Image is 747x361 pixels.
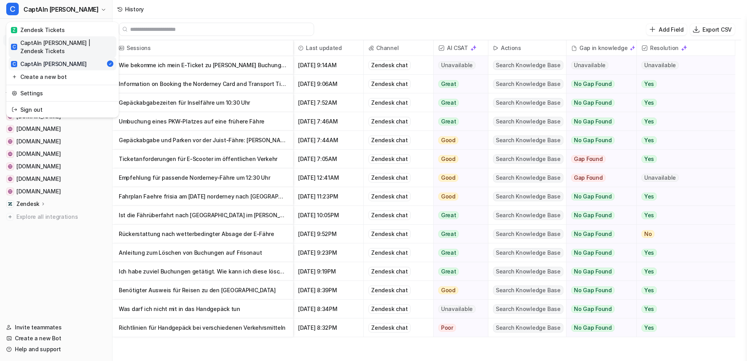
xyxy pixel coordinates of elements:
span: C [11,44,17,50]
div: CaptAIn [PERSON_NAME] | Zendesk Tickets [11,39,114,55]
div: CaptAIn [PERSON_NAME] [11,60,87,68]
a: Settings [9,87,116,100]
span: C [11,61,17,67]
span: CaptAIn [PERSON_NAME] [23,4,99,15]
span: C [6,3,19,15]
a: Create a new bot [9,70,116,83]
img: reset [12,73,17,81]
div: Zendesk Tickets [11,26,65,34]
span: Z [11,27,17,33]
div: CCaptAIn [PERSON_NAME] [6,22,119,118]
a: Sign out [9,103,116,116]
img: reset [12,89,17,97]
img: reset [12,105,17,114]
